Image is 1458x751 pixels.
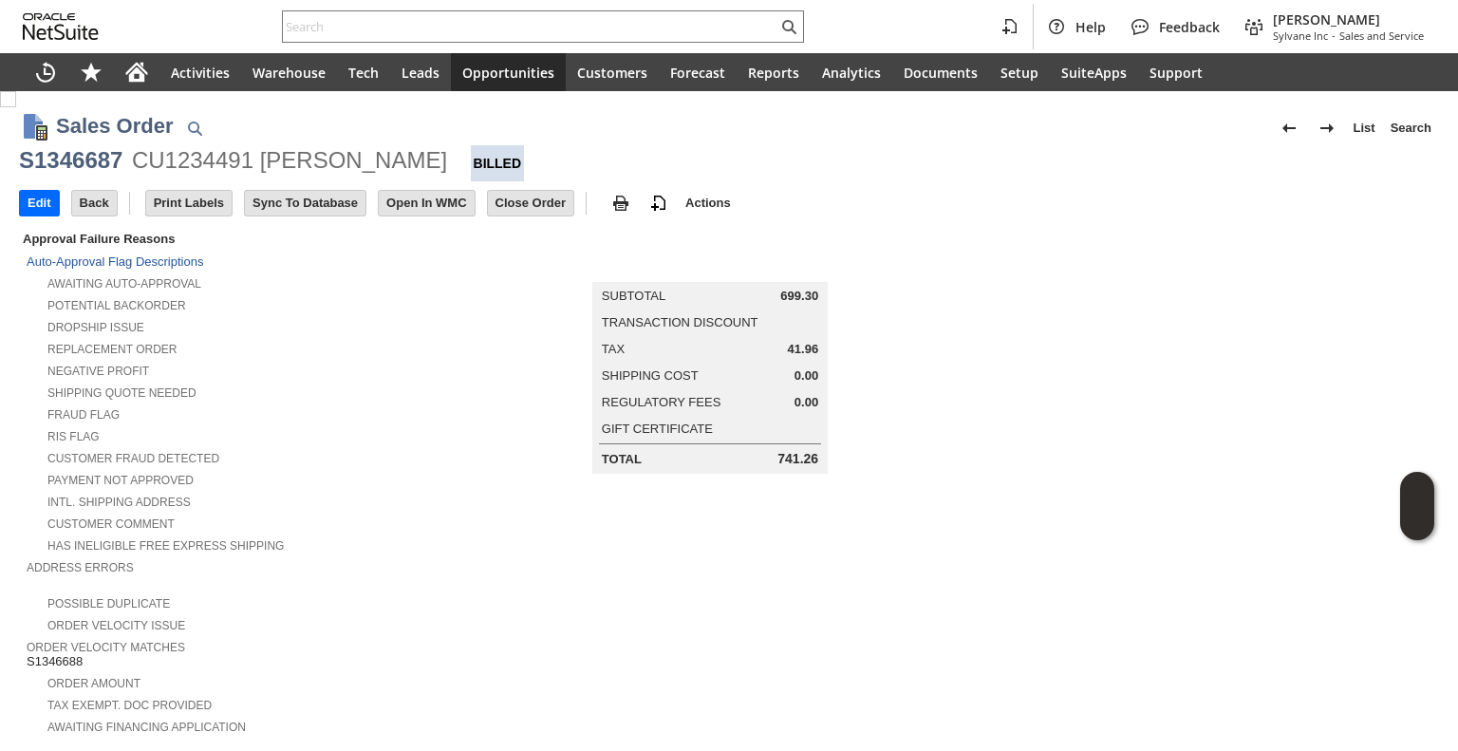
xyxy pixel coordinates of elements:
div: Shortcuts [68,53,114,91]
caption: Summary [592,252,828,282]
span: Activities [171,64,230,82]
span: Support [1150,64,1203,82]
span: Reports [748,64,799,82]
span: SuiteApps [1061,64,1127,82]
span: Analytics [822,64,881,82]
span: - [1332,28,1336,43]
input: Back [72,191,117,216]
div: CU1234491 [PERSON_NAME] [132,145,447,176]
svg: Search [777,15,800,38]
img: Next [1316,117,1338,140]
a: Subtotal [602,289,665,303]
a: Shipping Cost [602,368,699,383]
a: Negative Profit [47,365,149,378]
span: S1346688 [27,654,83,669]
a: Intl. Shipping Address [47,496,191,509]
a: Payment not approved [47,474,194,487]
a: Tax [602,342,625,356]
a: Customer Fraud Detected [47,452,219,465]
span: 741.26 [777,451,818,467]
a: Shipping Quote Needed [47,386,196,400]
span: 0.00 [794,395,818,410]
a: Regulatory Fees [602,395,720,409]
a: Order Velocity Matches [27,641,185,654]
a: Customers [566,53,659,91]
h1: Sales Order [56,110,174,141]
a: Support [1138,53,1214,91]
a: Opportunities [451,53,566,91]
a: Possible Duplicate [47,597,170,610]
span: Customers [577,64,647,82]
div: S1346687 [19,145,122,176]
input: Sync To Database [245,191,365,216]
a: Dropship Issue [47,321,144,334]
a: Tax Exempt. Doc Provided [47,699,212,712]
input: Edit [20,191,59,216]
input: Open In WMC [379,191,475,216]
a: Order Velocity Issue [47,619,185,632]
a: Potential Backorder [47,299,186,312]
input: Close Order [488,191,573,216]
input: Print Labels [146,191,232,216]
a: Forecast [659,53,737,91]
a: Setup [989,53,1050,91]
img: Quick Find [183,117,206,140]
a: Recent Records [23,53,68,91]
span: Warehouse [252,64,326,82]
a: Home [114,53,159,91]
a: Total [602,452,642,466]
svg: logo [23,13,99,40]
a: Warehouse [241,53,337,91]
a: SuiteApps [1050,53,1138,91]
span: Forecast [670,64,725,82]
span: Tech [348,64,379,82]
span: [PERSON_NAME] [1273,10,1424,28]
span: Documents [904,64,978,82]
span: 0.00 [794,368,818,384]
svg: Recent Records [34,61,57,84]
span: Leads [402,64,439,82]
img: print.svg [609,192,632,215]
a: RIS flag [47,430,100,443]
a: Awaiting Financing Application [47,721,246,734]
iframe: Click here to launch Oracle Guided Learning Help Panel [1400,472,1434,540]
span: Opportunities [462,64,554,82]
div: Approval Failure Reasons [19,228,485,250]
span: Sales and Service [1339,28,1424,43]
a: Replacement Order [47,343,177,356]
span: Feedback [1159,18,1220,36]
a: Actions [678,196,738,210]
a: Order Amount [47,677,140,690]
a: Address Errors [27,561,134,574]
a: Tech [337,53,390,91]
span: 699.30 [780,289,818,304]
div: Billed [471,145,525,181]
a: List [1346,113,1383,143]
svg: Home [125,61,148,84]
span: Setup [1000,64,1038,82]
a: Auto-Approval Flag Descriptions [27,254,203,269]
span: Oracle Guided Learning Widget. To move around, please hold and drag [1400,507,1434,541]
a: Gift Certificate [602,422,713,436]
a: Has Ineligible Free Express Shipping [47,539,284,553]
a: Activities [159,53,241,91]
a: Transaction Discount [602,315,758,329]
img: Previous [1278,117,1300,140]
img: add-record.svg [647,192,670,215]
svg: Shortcuts [80,61,103,84]
a: Analytics [811,53,892,91]
a: Reports [737,53,811,91]
span: Sylvane Inc [1273,28,1328,43]
a: Leads [390,53,451,91]
span: Help [1075,18,1106,36]
input: Search [283,15,777,38]
a: Documents [892,53,989,91]
span: 41.96 [788,342,819,357]
a: Customer Comment [47,517,175,531]
a: Fraud Flag [47,408,120,422]
a: Awaiting Auto-Approval [47,277,201,291]
a: Search [1383,113,1439,143]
